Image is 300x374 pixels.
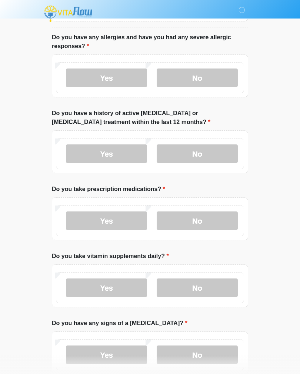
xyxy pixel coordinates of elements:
[157,278,238,297] label: No
[52,319,187,328] label: Do you have any signs of a [MEDICAL_DATA]?
[157,144,238,163] label: No
[66,345,147,364] label: Yes
[157,345,238,364] label: No
[66,144,147,163] label: Yes
[52,252,169,261] label: Do you take vitamin supplements daily?
[66,211,147,230] label: Yes
[157,69,238,87] label: No
[52,185,165,194] label: Do you take prescription medications?
[66,69,147,87] label: Yes
[66,278,147,297] label: Yes
[52,109,248,127] label: Do you have a history of active [MEDICAL_DATA] or [MEDICAL_DATA] treatment within the last 12 mon...
[44,6,92,22] img: Vitaflow IV Hydration and Health Logo
[52,33,248,51] label: Do you have any allergies and have you had any severe allergic responses?
[157,211,238,230] label: No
